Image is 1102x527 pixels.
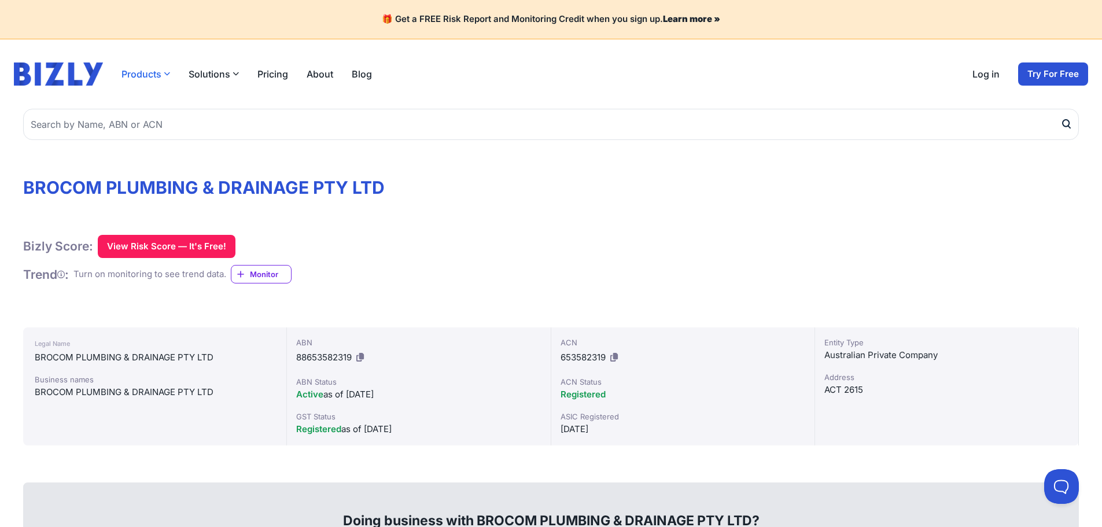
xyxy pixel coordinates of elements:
div: ASIC Registered [561,411,805,422]
div: GST Status [296,411,541,422]
div: Entity Type [824,337,1069,348]
button: View Risk Score — It's Free! [98,235,235,258]
span: 88653582319 [296,352,352,363]
div: ABN [296,337,541,348]
div: Australian Private Company [824,348,1069,362]
span: Registered [296,423,341,434]
h1: BROCOM PLUMBING & DRAINAGE PTY LTD [23,177,1079,198]
a: Pricing [257,67,288,81]
input: Search by Name, ABN or ACN [23,109,1079,140]
div: Legal Name [35,337,275,351]
button: Products [121,67,170,81]
iframe: Toggle Customer Support [1044,469,1079,504]
div: ACT 2615 [824,383,1069,397]
a: Monitor [231,265,292,283]
a: Log in [972,67,1000,81]
a: Try For Free [1018,62,1088,86]
h4: 🎁 Get a FREE Risk Report and Monitoring Credit when you sign up. [14,14,1088,25]
h1: Trend : [23,267,69,282]
div: ACN Status [561,376,805,388]
button: Solutions [189,67,239,81]
div: [DATE] [561,422,805,436]
div: BROCOM PLUMBING & DRAINAGE PTY LTD [35,385,275,399]
div: as of [DATE] [296,422,541,436]
div: Business names [35,374,275,385]
div: BROCOM PLUMBING & DRAINAGE PTY LTD [35,351,275,364]
span: Registered [561,389,606,400]
a: About [307,67,333,81]
span: Monitor [250,268,291,280]
a: Blog [352,67,372,81]
div: Turn on monitoring to see trend data. [73,268,226,281]
div: ACN [561,337,805,348]
a: Learn more » [663,13,720,24]
span: Active [296,389,323,400]
h1: Bizly Score: [23,238,93,254]
span: 653582319 [561,352,606,363]
div: ABN Status [296,376,541,388]
div: Address [824,371,1069,383]
div: as of [DATE] [296,388,541,401]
